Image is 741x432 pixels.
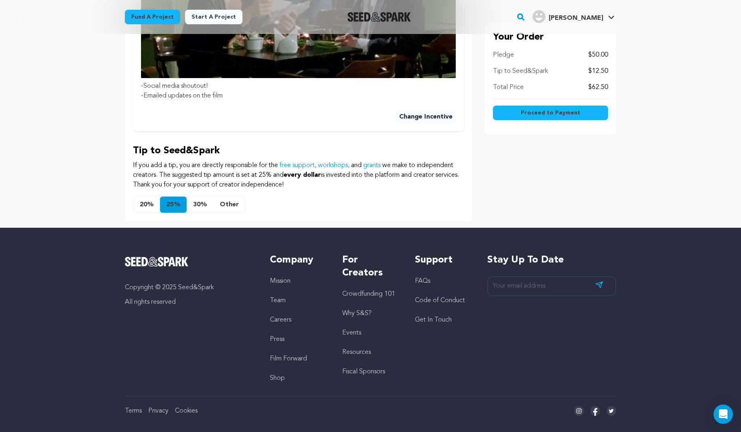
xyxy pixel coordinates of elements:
button: 30% [187,197,213,213]
a: Get In Touch [415,317,452,323]
p: Total Price [493,83,524,92]
button: Change Incentive [396,110,456,123]
p: $12.50 [588,66,608,76]
a: Resources [342,349,371,356]
a: Seed&Spark Homepage [347,12,411,22]
button: Proceed to Payment [493,106,608,120]
a: Crowdfunding 101 [342,291,395,297]
a: free support, workshops, [280,162,349,169]
a: Privacy [148,408,168,414]
a: Events [342,330,361,336]
p: -Emailed updates on the film [141,91,456,101]
h5: For Creators [342,254,398,280]
p: Your Order [493,31,608,44]
input: Your email address [487,276,616,296]
p: $62.50 [588,83,608,92]
img: user.png [533,10,545,23]
div: Open Intercom Messenger [714,404,733,424]
a: Seed&Spark Homepage [125,257,254,267]
p: $50.00 [588,50,608,60]
a: Why S&S? [342,310,372,317]
p: All rights reserved [125,297,254,307]
a: Fiscal Sponsors [342,368,385,375]
span: [PERSON_NAME] [549,15,603,21]
a: Code of Conduct [415,297,465,304]
a: FAQs [415,278,430,284]
a: Mission [270,278,291,284]
span: Proceed to Payment [521,109,580,117]
p: Tip to Seed&Spark [133,144,464,157]
a: grants [363,162,381,169]
button: 25% [160,197,187,213]
span: Paul's Profile [531,8,616,25]
a: Terms [125,408,142,414]
a: Start a project [185,10,242,24]
a: Shop [270,375,285,381]
a: Careers [270,317,291,323]
p: Pledge [493,50,514,60]
div: Paul's Profile [533,10,603,23]
a: Team [270,297,286,304]
button: Other [213,197,245,213]
p: Tip to Seed&Spark [493,66,548,76]
span: every dollar [284,172,321,178]
a: Fund a project [125,10,180,24]
img: Seed&Spark Logo [125,257,188,267]
button: 20% [133,197,160,213]
h5: Support [415,254,471,267]
a: Press [270,336,284,343]
h5: Stay up to date [487,254,616,267]
a: Paul's Profile [531,8,616,23]
p: If you add a tip, you are directly responsible for the and we make to independent creators. The s... [133,161,464,190]
a: Cookies [175,408,198,414]
h5: Company [270,254,326,267]
p: Copyright © 2025 Seed&Spark [125,283,254,292]
p: -Social media shoutout! [141,81,456,91]
img: Seed&Spark Logo Dark Mode [347,12,411,22]
a: Film Forward [270,356,307,362]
